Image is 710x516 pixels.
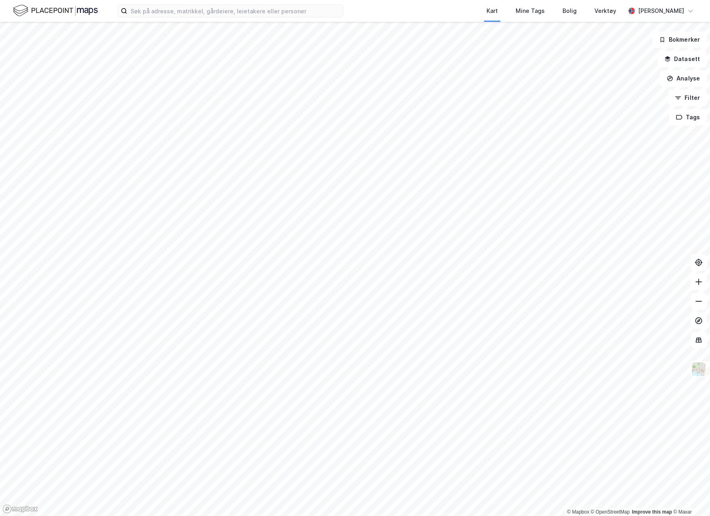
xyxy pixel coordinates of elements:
div: Verktøy [594,6,616,16]
div: [PERSON_NAME] [638,6,684,16]
iframe: Chat Widget [670,477,710,516]
img: logo.f888ab2527a4732fd821a326f86c7f29.svg [13,4,98,18]
div: Kart [487,6,498,16]
input: Søk på adresse, matrikkel, gårdeiere, leietakere eller personer [127,5,343,17]
div: Bolig [563,6,577,16]
div: Mine Tags [516,6,545,16]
